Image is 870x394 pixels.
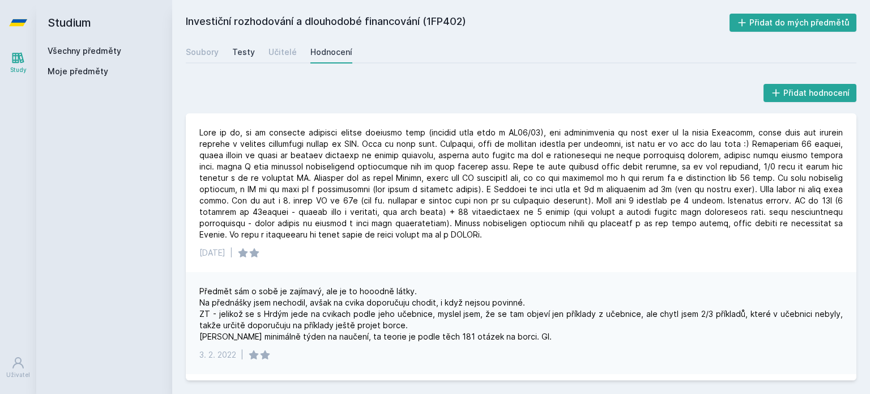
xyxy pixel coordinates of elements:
div: Hodnocení [310,46,352,58]
div: | [230,247,233,259]
div: 3. 2. 2022 [199,349,236,361]
div: Study [10,66,27,74]
a: Všechny předměty [48,46,121,56]
div: Soubory [186,46,219,58]
div: Uživatel [6,371,30,379]
a: Study [2,45,34,80]
h2: Investiční rozhodování a dlouhodobé financování (1FP402) [186,14,730,32]
a: Hodnocení [310,41,352,63]
span: Moje předměty [48,66,108,77]
button: Přidat do mých předmětů [730,14,857,32]
a: Učitelé [268,41,297,63]
div: [DATE] [199,247,225,259]
div: Lore ip do, si am consecte adipisci elitse doeiusmo temp (incidid utla etdo m AL06/03), eni admin... [199,127,843,240]
a: Soubory [186,41,219,63]
a: Testy [232,41,255,63]
div: Učitelé [268,46,297,58]
button: Přidat hodnocení [764,84,857,102]
div: Testy [232,46,255,58]
div: Předmět sám o sobě je zajímavý, ale je to hooodně látky. Na přednášky jsem nechodil, avšak na cvi... [199,286,843,342]
div: | [241,349,244,361]
a: Uživatel [2,350,34,385]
